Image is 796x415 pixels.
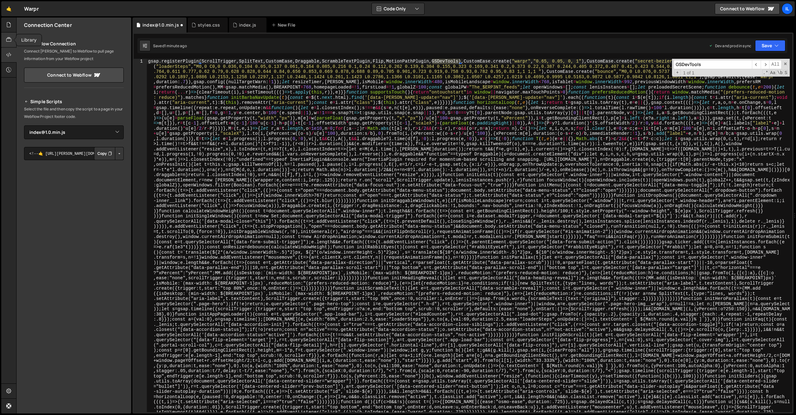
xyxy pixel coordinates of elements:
[24,105,124,120] p: Select the file and then copy the script to a page in your Webflow Project footer code.
[755,40,785,51] button: Save
[24,231,124,287] iframe: YouTube video player
[782,3,793,14] a: Il
[24,48,124,63] p: Connect [PERSON_NAME] to Webflow to pull page information from your Webflow project
[153,43,187,48] div: Saved
[24,147,124,160] textarea: <!--🤙 [URL][PERSON_NAME][DOMAIN_NAME]> <script>document.addEventListener("DOMContentLoaded", func...
[681,70,697,76] span: 1 of 1
[24,40,124,48] h2: Webflow Connection
[777,70,783,76] span: Whole Word Search
[674,70,681,76] span: Toggle Replace mode
[94,147,124,160] div: Button group with nested dropdown
[198,22,220,28] div: styles.css
[762,70,769,76] span: RegExp Search
[24,68,124,83] a: Connect to Webflow
[24,170,124,227] iframe: YouTube video player
[24,22,72,28] h2: Connection Center
[24,5,39,13] div: Warpr
[715,3,780,14] a: Connect to Webflow
[24,98,124,105] h2: Simple Scripts
[94,147,115,160] button: Copy
[709,43,751,48] div: Dev and prod in sync
[16,34,42,46] div: Library
[239,22,256,28] div: index.js
[164,43,187,48] div: 1 minute ago
[761,60,769,69] span: ​
[142,22,179,28] div: index@1.0.min.js
[1,1,17,16] a: 🤙
[674,60,752,69] input: Search for
[784,70,788,76] span: Search In Selection
[769,60,782,69] span: Alt-Enter
[752,60,761,69] span: ​
[372,3,424,14] button: Code Only
[271,22,298,28] div: New File
[769,70,776,76] span: CaseSensitive Search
